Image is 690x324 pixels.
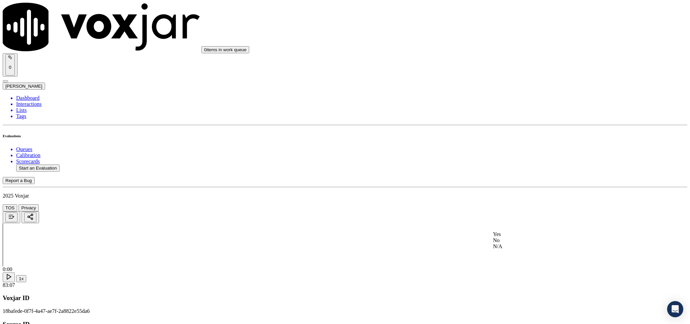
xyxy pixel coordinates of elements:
[667,301,683,317] div: Open Intercom Messenger
[16,107,687,113] a: Lists
[16,152,687,158] a: Calibration
[16,113,687,119] a: Tags
[3,204,17,211] button: TOS
[16,101,687,107] a: Interactions
[3,193,687,199] p: 2025 Voxjar
[3,308,687,314] p: 18bafede-0f7f-4a47-ae7f-2a8822e55da6
[5,54,15,76] button: 0
[16,165,60,172] button: Start an Evaluation
[3,3,200,51] img: voxjar logo
[3,53,18,77] button: 0
[201,46,249,53] button: 0items in work queue
[3,177,35,184] button: Report a Bug
[3,134,687,138] h6: Evaluations
[3,83,45,90] button: [PERSON_NAME]
[16,275,26,282] button: 1x
[3,266,687,272] div: 0:00
[16,158,687,165] a: Scorecards
[19,204,39,211] button: Privacy
[16,95,687,101] a: Dashboard
[5,84,42,89] span: [PERSON_NAME]
[3,282,687,288] div: 83:07
[3,294,687,302] h3: Voxjar ID
[16,146,687,152] a: Queues
[8,65,12,70] p: 0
